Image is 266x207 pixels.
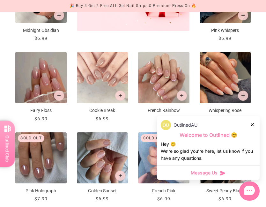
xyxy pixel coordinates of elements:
p: French Pink [138,188,189,194]
button: Add to cart [54,91,64,101]
span: $6.99 [96,116,109,121]
p: OutlinedAU [174,122,197,129]
a: Whispering Rose [200,52,251,122]
p: Cookie Break [77,107,128,114]
button: Add to cart [115,171,125,181]
img: data:image/png;base64,iVBORw0KGgoAAAANSUhEUgAAACQAAAAkCAYAAADhAJiYAAAC6klEQVR4AexVS2gUQRB9M7Ozs79... [161,120,171,130]
p: Midnight Obsidian [15,27,67,34]
p: Golden Sunset [77,188,128,194]
p: Welcome to Outlined 😊 [161,132,256,138]
button: Add to cart [238,10,248,20]
a: Golden Sunset [77,132,128,203]
a: Fairy Floss [15,52,67,122]
p: Whispering Rose [200,107,251,114]
div: Sold out [18,134,44,142]
button: Add to cart [115,91,125,101]
button: Add to cart [177,91,187,101]
p: French Rainbow [138,107,189,114]
span: $6.99 [96,196,109,201]
a: French Pink [138,132,189,203]
a: French Rainbow [138,52,189,122]
a: Pink Holograph [15,132,67,203]
p: Pink Whispers [200,27,251,34]
a: Cookie Break [77,52,128,122]
span: $6.99 [34,116,48,121]
div: 🎉 Buy 4 Get 2 Free ALL Gel Nail Strips & Premium Press On 🔥 [70,3,196,9]
span: $6.99 [218,196,232,201]
p: Fairy Floss [15,107,67,114]
span: Message Us [191,170,218,176]
div: Sold out [141,134,167,142]
div: Hey 😊 We‘re so glad you’re here, let us know if you have any questions. [161,141,256,162]
p: Sweet Peony Blush [200,188,251,194]
span: $6.99 [218,36,232,41]
span: $6.99 [34,36,48,41]
span: $6.99 [157,196,170,201]
button: Add to cart [54,10,64,20]
button: Add to cart [238,91,248,101]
